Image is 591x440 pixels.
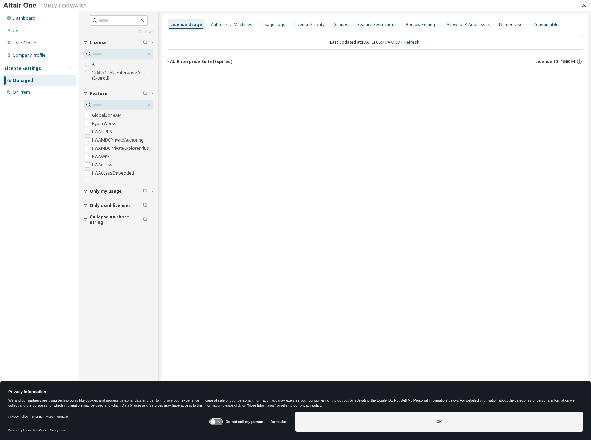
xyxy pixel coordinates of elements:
[535,59,575,64] span: License ID: 156054
[170,22,202,28] div: License Usage
[84,86,153,101] button: Feature
[92,128,114,136] label: HWAIFPBS
[13,15,35,21] div: Dashboard
[143,189,147,194] span: Clear filter
[13,40,36,46] div: User Profile
[84,35,153,50] button: License
[90,203,131,208] span: Only used licenses
[92,177,115,186] label: HWActivate
[92,169,136,177] label: HWAccessEmbedded
[166,54,583,69] button: AU Enterprise Suite(Expired)License ID: 156054
[92,69,153,82] label: 156054 - AU Enterprise Suite (Expired)
[90,91,107,96] span: Feature
[92,144,150,153] label: HWAMDCPrivateExplorerPlus
[3,2,89,9] img: Altair One
[13,28,25,33] div: Users
[92,153,111,161] label: HWAWPF
[533,22,561,28] div: Consumables
[294,22,324,28] div: License Priority
[90,189,122,194] span: Only my usage
[84,212,153,227] button: Collapse on share string
[84,184,153,199] button: Only my usage
[406,22,438,28] div: Borrow Settings
[143,91,147,96] span: Clear filter
[92,136,145,144] label: HWAMDCPrivateAuthoring
[211,22,252,28] div: Authorized Machines
[13,53,45,58] div: Company Profile
[4,66,41,71] div: License Settings
[92,60,98,69] label: All
[499,22,524,28] div: Named User
[170,59,232,64] div: AU Enterprise Suite (Expired)
[90,214,143,225] span: Collapse on share string
[92,161,114,169] label: HWAccess
[84,29,153,35] a: Clear all
[333,22,348,28] div: Groups
[13,78,33,83] div: Managed
[92,119,118,128] label: HyperWorks
[84,198,153,213] button: Only used licenses
[92,111,123,119] label: GlobalZoneAM
[13,90,30,95] div: On Prem
[143,217,147,222] span: Clear filter
[261,22,286,28] div: Usage Logs
[404,39,419,45] a: Refresh
[143,40,147,45] span: Clear filter
[166,35,583,50] div: Last updated at: [DATE] 08:47 AM EDT
[447,22,490,28] div: Allowed IP Addresses
[90,40,107,45] span: License
[143,203,147,208] span: Clear filter
[357,22,397,28] div: Feature Restrictions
